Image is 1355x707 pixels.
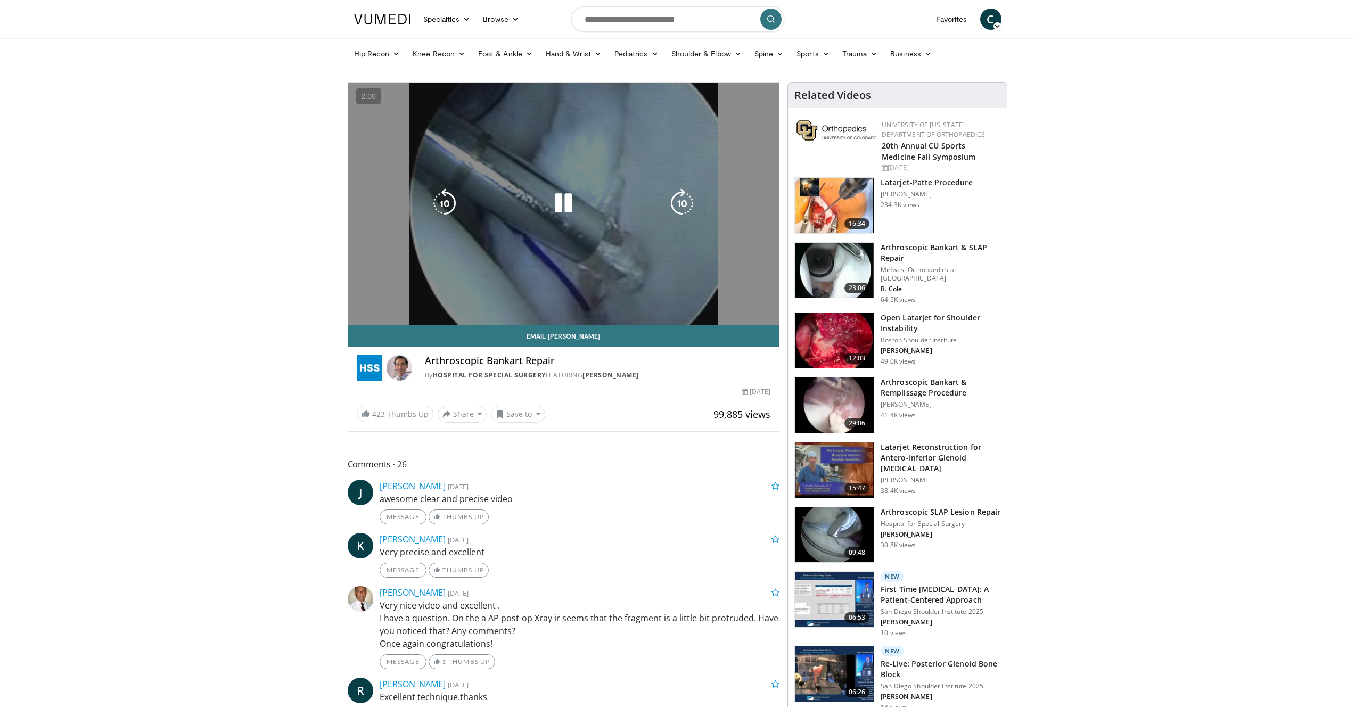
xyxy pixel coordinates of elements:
[571,6,784,32] input: Search topics, interventions
[448,680,469,689] small: [DATE]
[608,43,665,64] a: Pediatrics
[348,533,373,558] a: K
[884,43,938,64] a: Business
[429,509,489,524] a: Thumbs Up
[881,400,1000,409] p: [PERSON_NAME]
[881,266,1000,283] p: Midwest Orthopaedics at [GEOGRAPHIC_DATA]
[795,507,874,563] img: 6871_3.png.150x105_q85_crop-smart_upscale.jpg
[844,418,870,429] span: 29:06
[796,120,876,141] img: 355603a8-37da-49b6-856f-e00d7e9307d3.png.150x105_q85_autocrop_double_scale_upscale_version-0.2.png
[881,177,972,188] h3: Latarjet-Patte Procedure
[881,487,916,495] p: 38.4K views
[448,482,469,491] small: [DATE]
[980,9,1001,30] a: C
[794,89,871,102] h4: Related Videos
[794,442,1000,498] a: 15:47 Latarjet Reconstruction for Antero-Inferior Glenoid [MEDICAL_DATA] [PERSON_NAME] 38.4K views
[844,612,870,623] span: 06:53
[438,406,487,423] button: Share
[348,586,373,612] img: Avatar
[425,355,771,367] h4: Arthroscopic Bankart Repair
[881,242,1000,264] h3: Arthroscopic Bankart & SLAP Repair
[881,295,916,304] p: 64.5K views
[790,43,836,64] a: Sports
[380,599,780,650] p: Very nice video and excellent . I have a question. On the a AP post-op Xray ir seems that the fra...
[844,687,870,697] span: 06:26
[539,43,608,64] a: Hand & Wrist
[794,377,1000,433] a: 29:06 Arthroscopic Bankart & Remplissage Procedure [PERSON_NAME] 41.4K views
[380,690,780,703] p: Excellent technique.thanks
[380,678,446,690] a: [PERSON_NAME]
[881,571,904,582] p: New
[380,654,426,669] a: Message
[844,483,870,494] span: 15:47
[882,141,975,162] a: 20th Annual CU Sports Medicine Fall Symposium
[448,535,469,545] small: [DATE]
[665,43,748,64] a: Shoulder & Elbow
[795,377,874,433] img: wolf_3.png.150x105_q85_crop-smart_upscale.jpg
[348,83,779,325] video-js: Video Player
[881,629,907,637] p: 10 views
[881,377,1000,398] h3: Arthroscopic Bankart & Remplissage Procedure
[794,242,1000,304] a: 23:06 Arthroscopic Bankart & SLAP Repair Midwest Orthopaedics at [GEOGRAPHIC_DATA] B. Cole 64.5K ...
[417,9,477,30] a: Specialties
[881,618,1000,627] p: [PERSON_NAME]
[406,43,472,64] a: Knee Recon
[387,355,412,381] img: Avatar
[582,371,639,380] a: [PERSON_NAME]
[881,411,916,420] p: 41.4K views
[380,480,446,492] a: [PERSON_NAME]
[794,571,1000,637] a: 06:53 New First Time [MEDICAL_DATA]: A Patient-Centered Approach San Diego Shoulder Institute 202...
[380,509,426,524] a: Message
[794,177,1000,234] a: 16:34 Latarjet-Patte Procedure [PERSON_NAME] 234.3K views
[795,178,874,233] img: 617583_3.png.150x105_q85_crop-smart_upscale.jpg
[348,43,407,64] a: Hip Recon
[844,283,870,293] span: 23:06
[881,584,1000,605] h3: First Time [MEDICAL_DATA]: A Patient-Centered Approach
[881,541,916,549] p: 30.8K views
[491,406,545,423] button: Save to
[433,371,546,380] a: Hospital for Special Surgery
[348,457,780,471] span: Comments 26
[881,659,1000,680] h3: Re-Live: Posterior Glenoid Bone Block
[844,353,870,364] span: 12:03
[881,530,1000,539] p: [PERSON_NAME]
[742,387,770,397] div: [DATE]
[836,43,884,64] a: Trauma
[354,14,410,24] img: VuMedi Logo
[881,476,1000,484] p: [PERSON_NAME]
[795,442,874,498] img: 38708_0000_3.png.150x105_q85_crop-smart_upscale.jpg
[882,163,998,172] div: [DATE]
[881,347,1000,355] p: [PERSON_NAME]
[882,120,985,139] a: University of [US_STATE] Department of Orthopaedics
[713,408,770,421] span: 99,885 views
[357,355,382,381] img: Hospital for Special Surgery
[881,520,1000,528] p: Hospital for Special Surgery
[472,43,539,64] a: Foot & Ankle
[380,587,446,598] a: [PERSON_NAME]
[881,201,919,209] p: 234.3K views
[795,313,874,368] img: 944938_3.png.150x105_q85_crop-smart_upscale.jpg
[881,442,1000,474] h3: Latarjet Reconstruction for Antero-Inferior Glenoid [MEDICAL_DATA]
[881,336,1000,344] p: Boston Shoulder Institute
[477,9,525,30] a: Browse
[881,357,916,366] p: 49.0K views
[881,285,1000,293] p: B. Cole
[348,480,373,505] a: J
[881,190,972,199] p: [PERSON_NAME]
[794,507,1000,563] a: 09:48 Arthroscopic SLAP Lesion Repair Hospital for Special Surgery [PERSON_NAME] 30.8K views
[357,406,433,422] a: 423 Thumbs Up
[429,654,495,669] a: 1 Thumbs Up
[881,682,1000,690] p: San Diego Shoulder Institute 2025
[844,547,870,558] span: 09:48
[930,9,974,30] a: Favorites
[380,492,780,505] p: awesome clear and precise video
[448,588,469,598] small: [DATE]
[881,313,1000,334] h3: Open Latarjet for Shoulder Instability
[429,563,489,578] a: Thumbs Up
[881,646,904,656] p: New
[348,678,373,703] a: R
